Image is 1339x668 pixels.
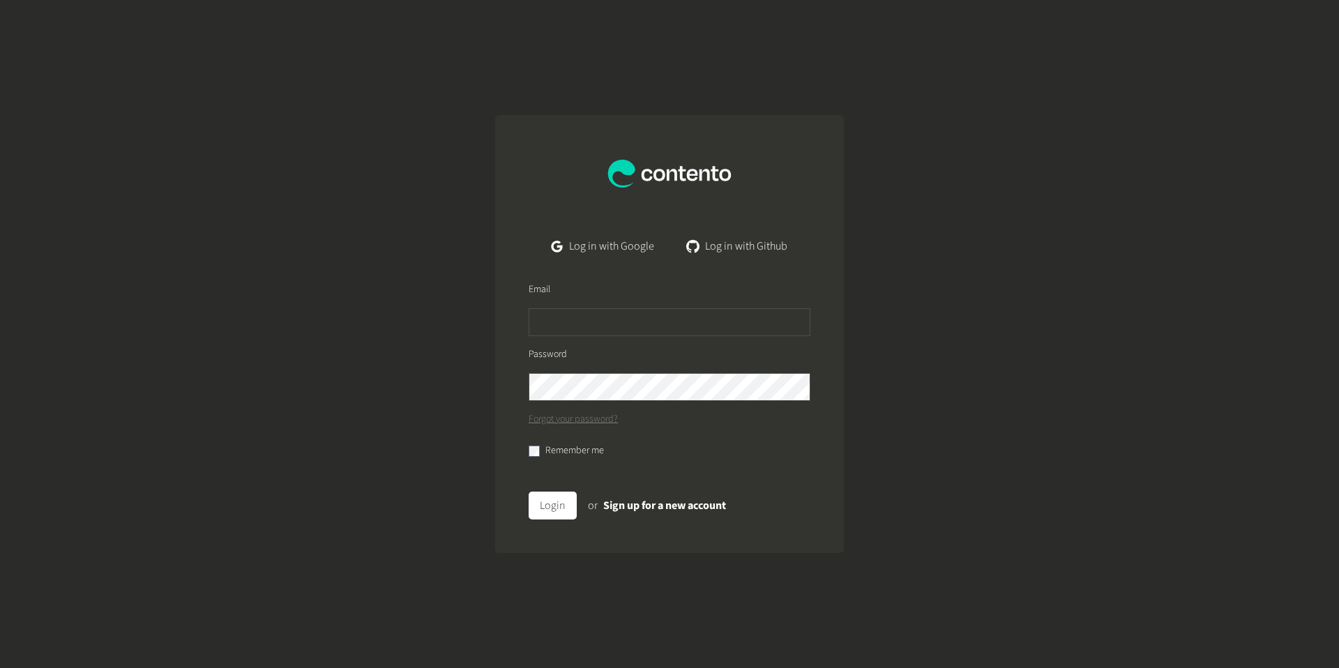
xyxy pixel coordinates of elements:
[529,282,550,297] label: Email
[676,232,799,260] a: Log in with Github
[603,498,726,513] a: Sign up for a new account
[529,412,618,427] a: Forgot your password?
[588,498,598,513] span: or
[540,232,665,260] a: Log in with Google
[529,347,567,362] label: Password
[529,492,577,519] button: Login
[545,443,604,458] label: Remember me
